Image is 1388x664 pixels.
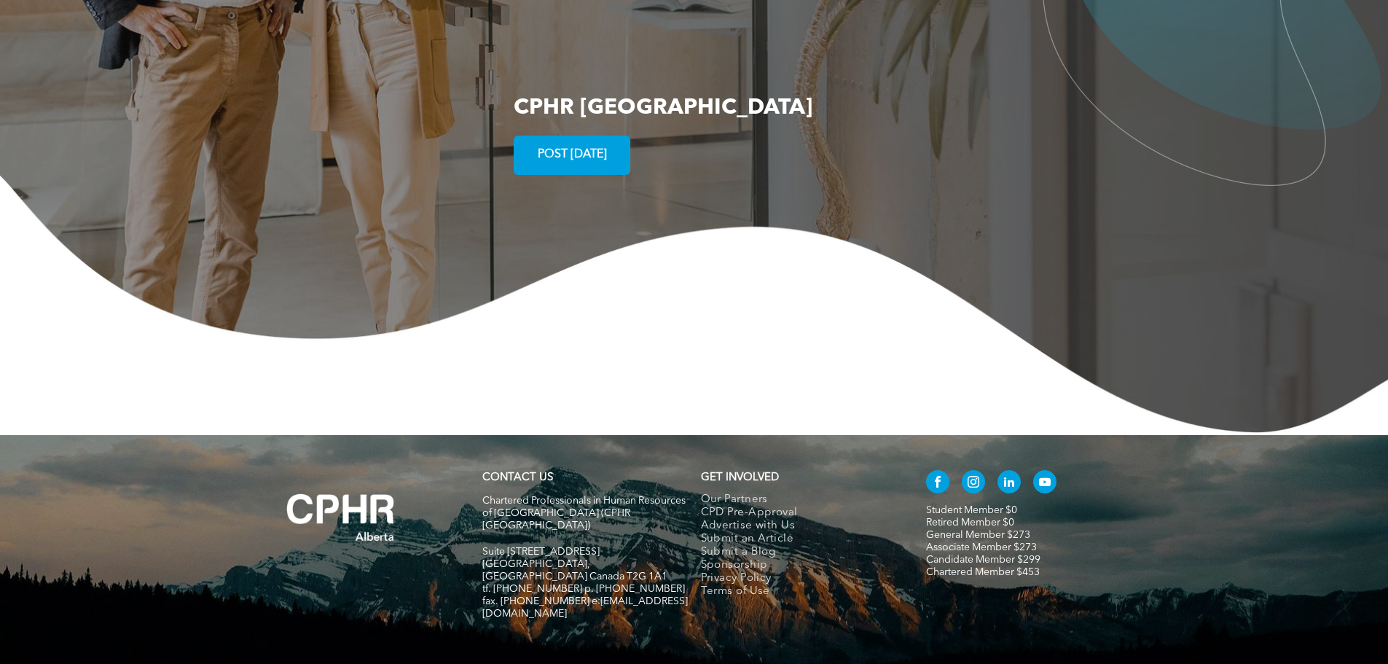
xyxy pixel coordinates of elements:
[701,533,895,546] a: Submit an Article
[482,496,686,531] span: Chartered Professionals in Human Resources of [GEOGRAPHIC_DATA] (CPHR [GEOGRAPHIC_DATA])
[701,507,895,520] a: CPD Pre-Approval
[926,542,1037,552] a: Associate Member $273
[926,530,1030,540] a: General Member $273
[482,584,685,594] span: tf. [PHONE_NUMBER] p. [PHONE_NUMBER]
[926,470,949,497] a: facebook
[257,464,425,571] img: A white background with a few lines on it
[514,97,812,119] span: CPHR [GEOGRAPHIC_DATA]
[482,596,688,619] span: fax. [PHONE_NUMBER] e:[EMAIL_ADDRESS][DOMAIN_NAME]
[514,136,630,175] a: POST [DATE]
[533,141,612,169] span: POST [DATE]
[926,555,1040,565] a: Candidate Member $299
[701,585,895,598] a: Terms of Use
[926,505,1017,515] a: Student Member $0
[482,472,553,483] a: CONTACT US
[962,470,985,497] a: instagram
[482,559,667,582] span: [GEOGRAPHIC_DATA], [GEOGRAPHIC_DATA] Canada T2G 1A1
[482,547,600,557] span: Suite [STREET_ADDRESS]
[701,572,895,585] a: Privacy Policy
[926,517,1014,528] a: Retired Member $0
[701,559,895,572] a: Sponsorship
[701,472,779,483] span: GET INVOLVED
[1033,470,1056,497] a: youtube
[997,470,1021,497] a: linkedin
[701,520,895,533] a: Advertise with Us
[701,546,895,559] a: Submit a Blog
[701,493,895,507] a: Our Partners
[926,567,1040,577] a: Chartered Member $453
